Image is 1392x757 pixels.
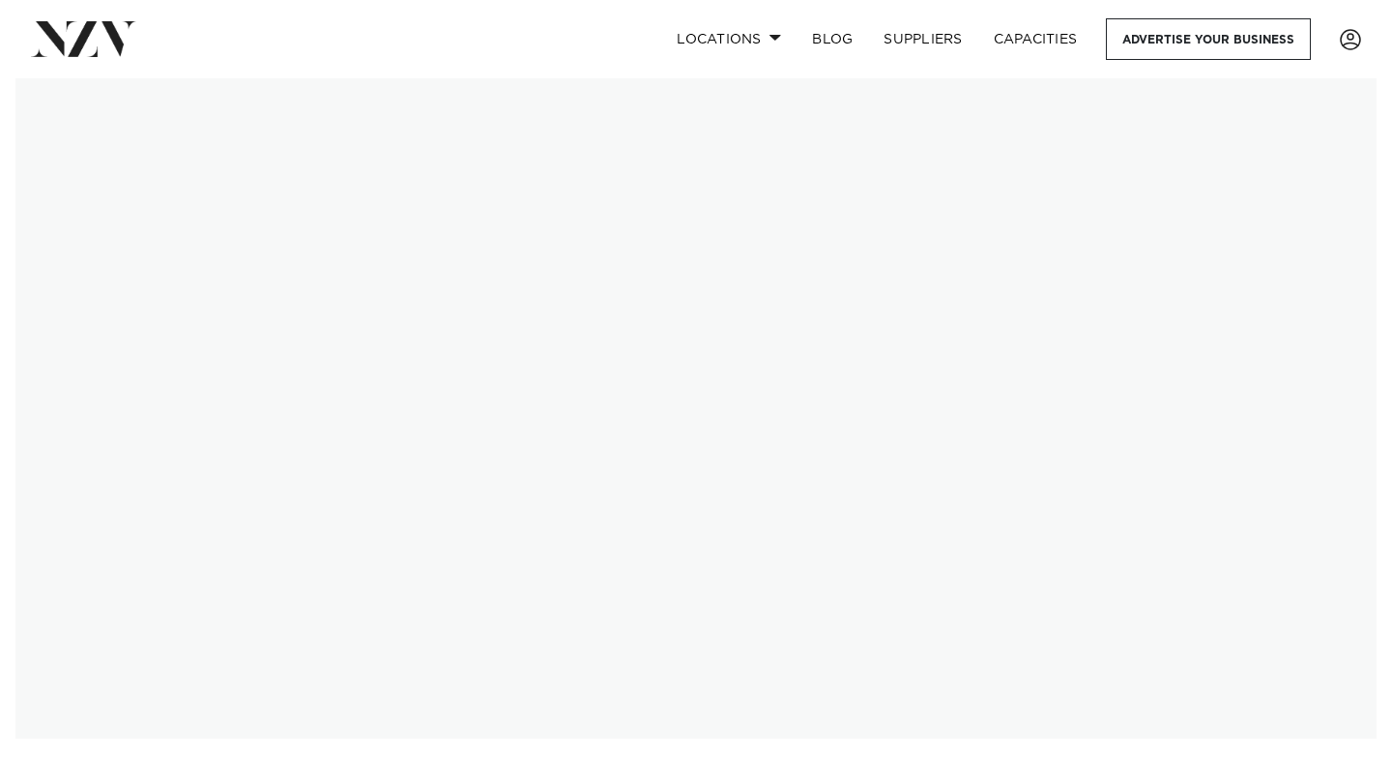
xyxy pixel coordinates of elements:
a: Advertise your business [1106,18,1311,60]
img: nzv-logo.png [31,21,136,56]
a: Capacities [978,18,1093,60]
a: SUPPLIERS [868,18,977,60]
a: BLOG [797,18,868,60]
a: Locations [661,18,797,60]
